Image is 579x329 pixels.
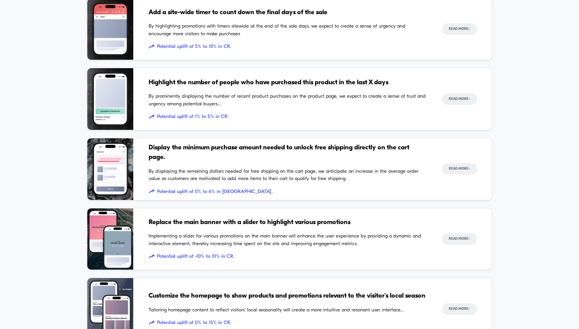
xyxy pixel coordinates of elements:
[149,291,427,301] span: Customize the homepage to show products and promotions relevant to the visitor's local season
[149,113,427,121] span: Potential uplift of 1% to 5% in CR.
[442,233,477,245] button: Read More>
[149,306,427,314] span: Tailoring homepage content to reflect visitors' local seasonality will create a more intuitive an...
[149,8,427,18] span: Add a site-wide timer to count down the final days of the sale
[87,208,133,270] img: Implementing a slider for various promotions on the main banner will enhance the user experience ...
[442,23,477,35] button: Read More>
[149,188,427,196] span: Potential uplift of 0% to 6% in [GEOGRAPHIC_DATA].
[149,253,427,260] span: Potential uplift of -10% to 10% in CR.
[149,43,427,51] span: Potential uplift of 5% to 10% in CR.
[442,93,477,105] button: Read More>
[442,303,477,315] button: Read More>
[87,138,133,200] img: By displaying the remaining dollars needed for free shipping on the cart page, we anticipate an i...
[149,168,427,183] span: By displaying the remaining dollars needed for free shipping on the cart page, we anticipate an i...
[149,93,427,108] span: By prominently displaying the number of recent product purchases on the product page, we expect t...
[149,218,427,228] span: Replace the main banner with a slider to highlight various promotions
[149,232,427,247] span: Implementing a slider for various promotions on the main banner will enhance the user experience ...
[149,78,427,88] span: Highlight the number of people who have purchased this product in the last X days
[149,319,427,327] span: Potential uplift of 0% to 15% in CR.
[149,143,427,162] span: Display the minimum purchase amount needed to unlock free shipping directly on the cart page.
[87,68,133,130] img: By prominently displaying the number of recent product purchases on the product page, we expect t...
[149,23,427,38] span: By highlighting promotions with timers sitewide at the end of the sale days, we expect to create ...
[442,163,477,175] button: Read More>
